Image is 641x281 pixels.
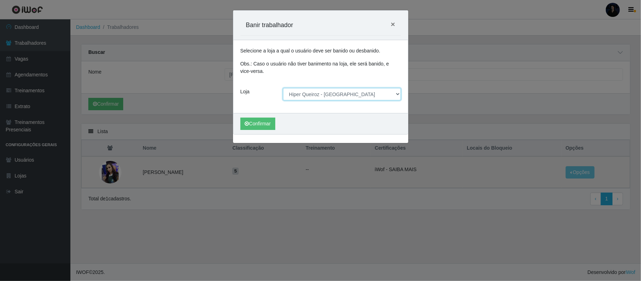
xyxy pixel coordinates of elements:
span: × [391,20,395,28]
label: Loja [240,88,250,95]
h5: Banir trabalhador [246,20,293,30]
button: Close [385,15,401,33]
button: Confirmar [240,118,275,130]
p: Selecione a loja a qual o usuário deve ser banido ou desbanido. [240,47,401,55]
p: Obs.: Caso o usuário não tiver banimento na loja, ele será banido, e vice-versa. [240,60,401,75]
